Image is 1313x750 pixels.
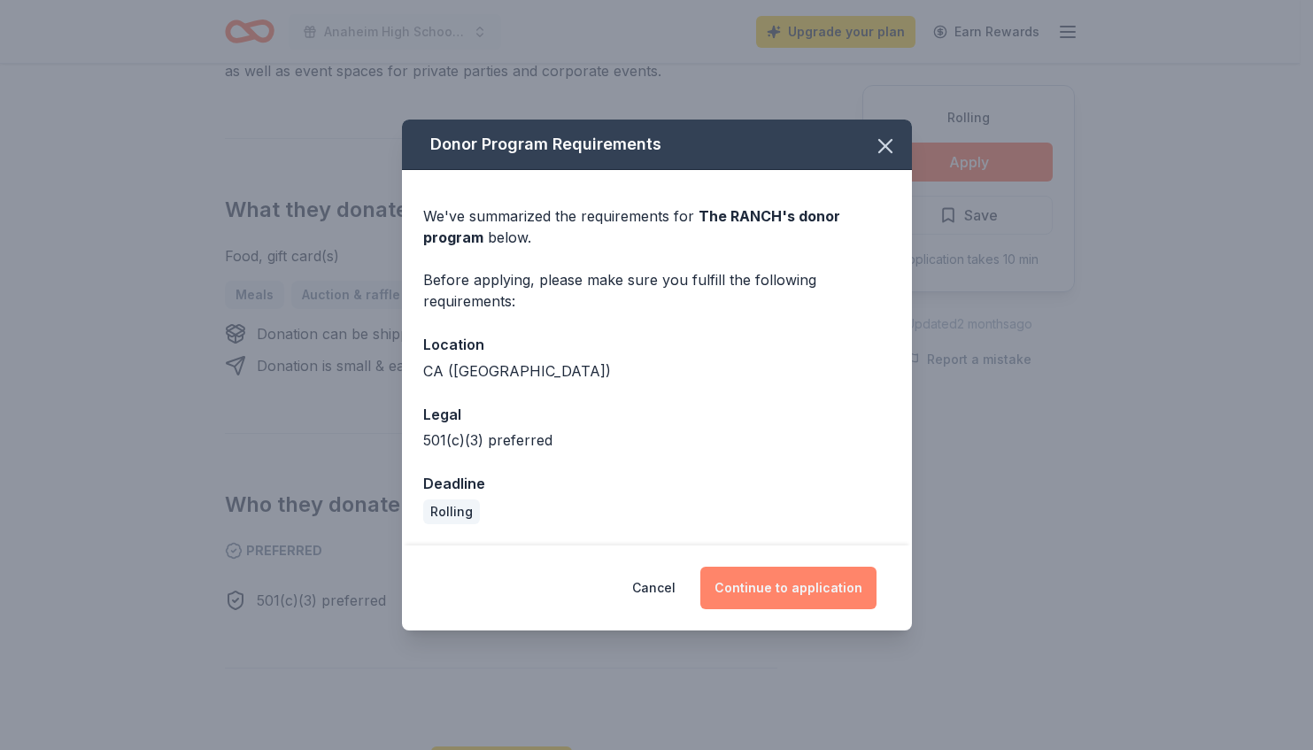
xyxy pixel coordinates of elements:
[423,472,891,495] div: Deadline
[632,567,676,609] button: Cancel
[423,403,891,426] div: Legal
[423,429,891,451] div: 501(c)(3) preferred
[423,499,480,524] div: Rolling
[423,360,891,382] div: CA ([GEOGRAPHIC_DATA])
[423,269,891,312] div: Before applying, please make sure you fulfill the following requirements:
[402,120,912,170] div: Donor Program Requirements
[700,567,877,609] button: Continue to application
[423,205,891,248] div: We've summarized the requirements for below.
[423,333,891,356] div: Location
